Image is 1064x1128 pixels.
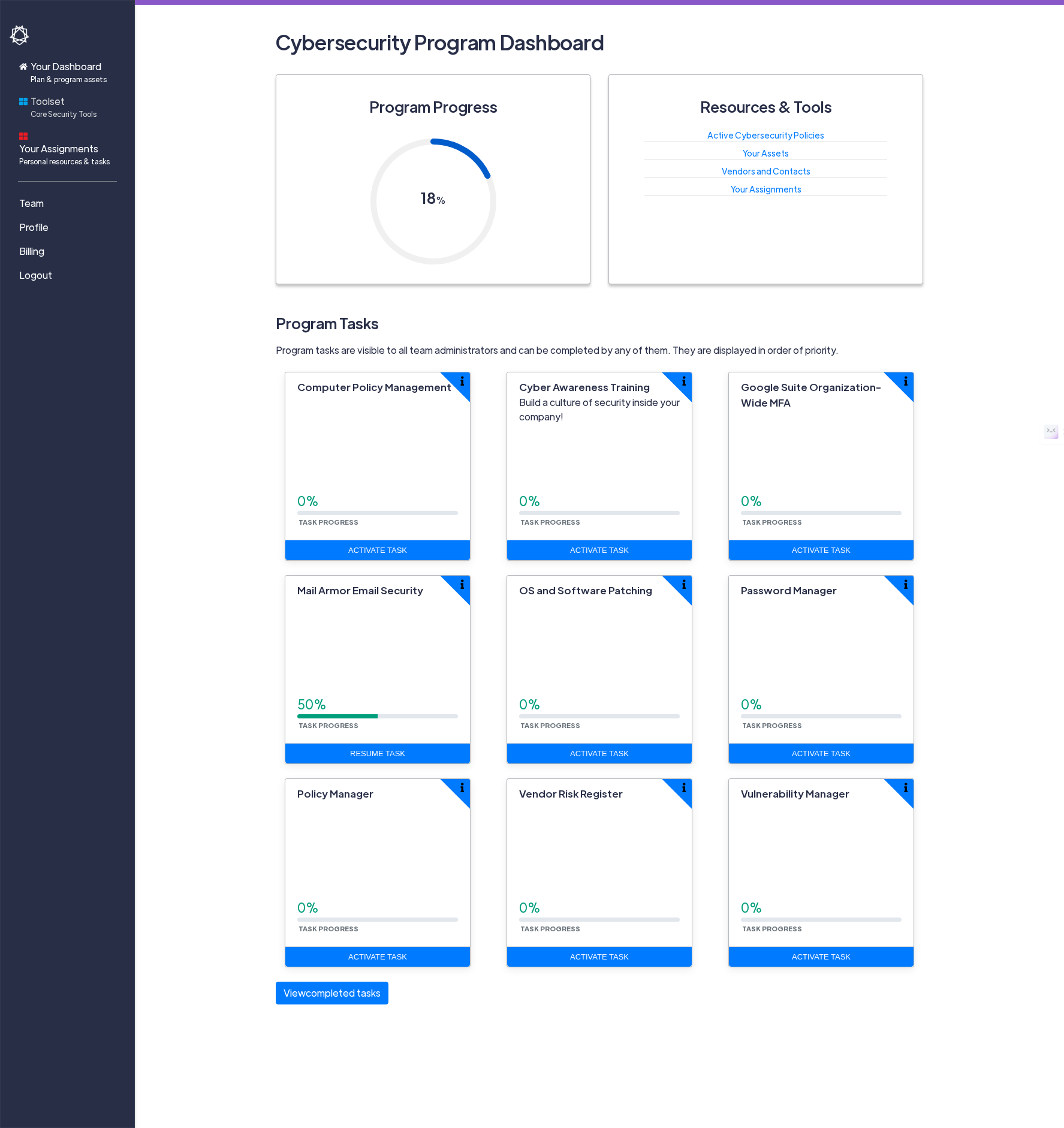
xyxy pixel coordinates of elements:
h2: Cybersecurity Program Dashboard [276,24,923,60]
a: Activate Task [729,540,914,561]
span: Computer Policy Management [297,380,451,393]
small: Task Progress [519,924,581,933]
div: 0% [519,695,680,714]
span: Cyber Awareness Training [519,380,650,393]
p: Program tasks are visible to all team administrators and can be completed by any of them. They ar... [276,343,923,357]
small: Task Progress [519,721,581,729]
a: Active Cybersecurity Policies [707,130,824,140]
a: Activate Task [729,744,914,764]
img: foundations-icon.svg [19,97,28,106]
div: 0% [741,695,902,714]
span: Team [19,196,44,210]
button: Viewcompleted tasks [276,982,388,1004]
p: Build a culture of security inside your company! [519,395,680,424]
small: Task Progress [297,518,360,526]
a: Profile [10,215,129,239]
div: 50% [297,695,458,714]
span: Your Assignments [19,142,110,167]
a: Activate Task [285,540,470,561]
small: Task Progress [519,518,581,526]
span: Billing [19,244,44,258]
div: 0% [297,898,458,918]
div: 0% [741,492,902,511]
a: Your DashboardPlan & program assets [10,55,129,89]
a: Your Assets [743,148,789,158]
span: Policy Manager [297,787,373,800]
img: info-icon.svg [682,579,686,589]
img: info-icon.svg [682,376,686,386]
img: dashboard-icon.svg [19,132,28,140]
span: Mail Armor Email Security [297,583,423,597]
img: info-icon.svg [460,579,464,589]
span: Core Security Tools [31,109,97,119]
a: Activate Task [285,947,470,967]
a: Activate Task [507,947,692,967]
small: Task Progress [741,924,803,933]
small: Task Progress [741,518,803,526]
h3: 18 [421,183,446,215]
img: info-icon.svg [904,579,908,589]
span: OS and Software Patching [519,583,652,597]
a: Team [10,191,129,215]
img: info-icon.svg [460,783,464,792]
img: info-icon.svg [904,376,908,386]
h3: Program Tasks [276,308,923,338]
h3: Resources & Tools [700,92,832,122]
small: Task Progress [741,721,803,729]
a: Your AssignmentsPersonal resources & tasks [10,124,129,172]
div: 0% [519,492,680,511]
span: Your Dashboard [31,59,107,85]
span: Password Manager [741,583,837,597]
span: Plan & program assets [31,74,107,85]
span: Vulnerability Manager [741,787,849,800]
small: Task Progress [297,721,360,729]
a: ToolsetCore Security Tools [10,89,129,124]
a: Activate Task [507,744,692,764]
a: Logout [10,263,129,287]
a: Activate Task [729,947,914,967]
a: Vendors and Contacts [722,166,810,176]
div: 0% [297,492,458,511]
img: havoc-shield-logo-white.png [10,25,31,46]
span: Vendor Risk Register [519,787,623,800]
div: 0% [519,898,680,918]
a: Activate Task [507,540,692,561]
a: Your Assignments [731,184,801,194]
span: Profile [19,220,49,234]
div: 0% [741,898,902,918]
span: % [436,194,446,206]
h3: Program Progress [369,92,498,122]
a: Billing [10,239,129,263]
small: Task Progress [297,924,360,933]
img: home-icon.svg [19,62,28,71]
img: info-icon.svg [904,783,908,792]
img: info-icon.svg [460,376,464,386]
span: Personal resources & tasks [19,156,110,167]
span: Logout [19,268,52,282]
span: Toolset [31,94,97,119]
a: Resume Task [285,744,470,764]
img: info-icon.svg [682,783,686,792]
span: Google Suite Organization-Wide MFA [741,380,881,409]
